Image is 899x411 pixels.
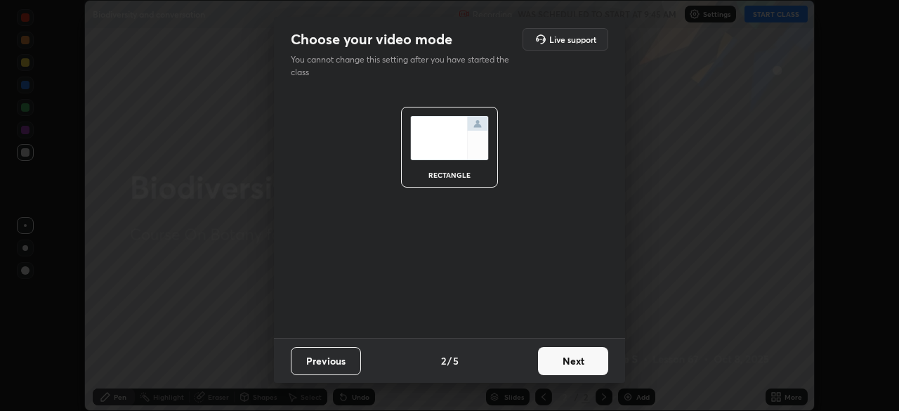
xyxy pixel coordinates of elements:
[291,53,518,79] p: You cannot change this setting after you have started the class
[453,353,459,368] h4: 5
[549,35,596,44] h5: Live support
[421,171,478,178] div: rectangle
[410,116,489,160] img: normalScreenIcon.ae25ed63.svg
[291,347,361,375] button: Previous
[441,353,446,368] h4: 2
[447,353,452,368] h4: /
[538,347,608,375] button: Next
[291,30,452,48] h2: Choose your video mode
